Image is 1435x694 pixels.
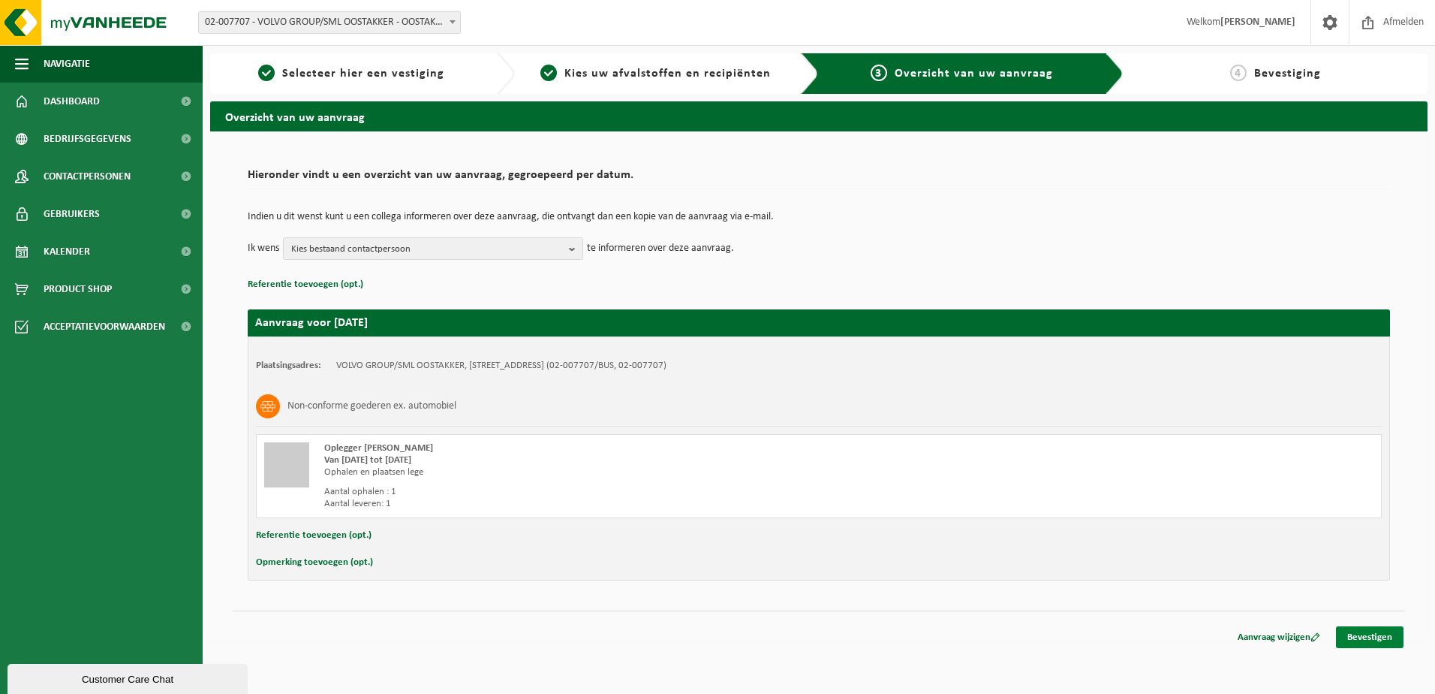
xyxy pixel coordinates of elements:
a: Aanvraag wijzigen [1226,626,1331,648]
strong: Aanvraag voor [DATE] [255,317,368,329]
span: 02-007707 - VOLVO GROUP/SML OOSTAKKER - OOSTAKKER [198,11,461,34]
p: te informeren over deze aanvraag. [587,237,734,260]
button: Referentie toevoegen (opt.) [256,526,372,545]
h2: Overzicht van uw aanvraag [210,101,1427,131]
td: VOLVO GROUP/SML OOSTAKKER, [STREET_ADDRESS] (02-007707/BUS, 02-007707) [336,360,666,372]
strong: Van [DATE] tot [DATE] [324,455,411,465]
p: Indien u dit wenst kunt u een collega informeren over deze aanvraag, die ontvangt dan een kopie v... [248,212,1390,222]
span: Bevestiging [1254,68,1321,80]
p: Ik wens [248,237,279,260]
span: 4 [1230,65,1247,81]
span: Selecteer hier een vestiging [282,68,444,80]
button: Opmerking toevoegen (opt.) [256,553,373,572]
span: Kalender [44,233,90,270]
span: 3 [871,65,887,81]
span: Kies bestaand contactpersoon [291,238,563,261]
a: 1Selecteer hier een vestiging [218,65,485,83]
span: Contactpersonen [44,158,131,195]
iframe: chat widget [8,661,251,694]
span: Product Shop [44,270,112,308]
span: Navigatie [44,45,90,83]
span: Overzicht van uw aanvraag [895,68,1053,80]
span: 2 [540,65,557,81]
a: Bevestigen [1336,626,1403,648]
span: Bedrijfsgegevens [44,120,131,158]
span: Gebruikers [44,195,100,233]
span: 02-007707 - VOLVO GROUP/SML OOSTAKKER - OOSTAKKER [199,12,460,33]
button: Referentie toevoegen (opt.) [248,275,363,294]
span: Dashboard [44,83,100,120]
button: Kies bestaand contactpersoon [283,237,583,260]
span: Oplegger [PERSON_NAME] [324,443,433,453]
strong: [PERSON_NAME] [1220,17,1295,28]
span: 1 [258,65,275,81]
h2: Hieronder vindt u een overzicht van uw aanvraag, gegroepeerd per datum. [248,169,1390,189]
div: Aantal ophalen : 1 [324,486,879,498]
div: Aantal leveren: 1 [324,498,879,510]
span: Kies uw afvalstoffen en recipiënten [564,68,771,80]
strong: Plaatsingsadres: [256,361,321,370]
a: 2Kies uw afvalstoffen en recipiënten [522,65,790,83]
span: Acceptatievoorwaarden [44,308,165,345]
h3: Non-conforme goederen ex. automobiel [287,394,456,418]
div: Ophalen en plaatsen lege [324,466,879,478]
